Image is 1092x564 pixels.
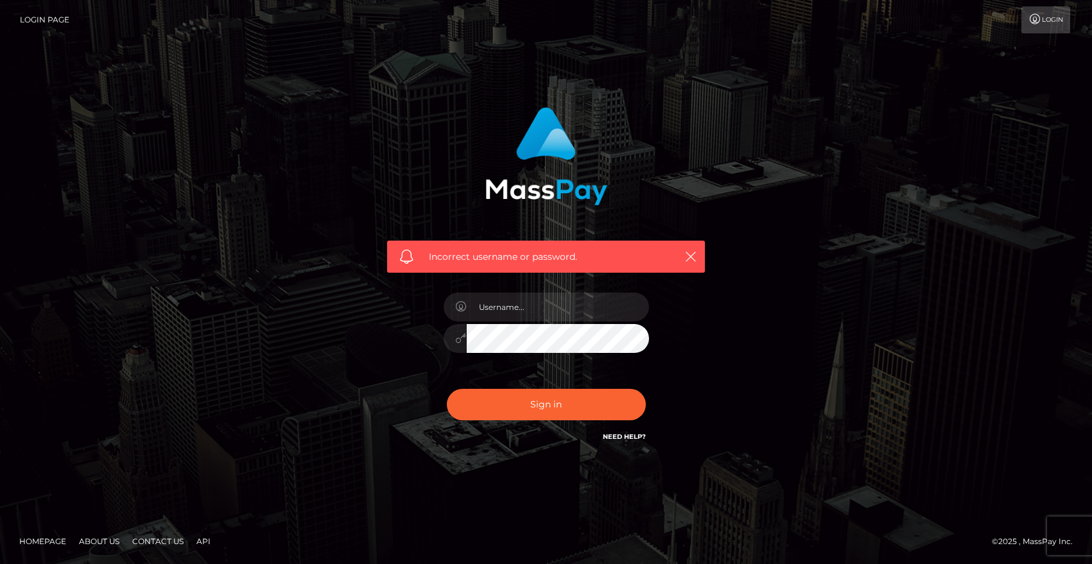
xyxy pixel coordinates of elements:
[74,531,125,551] a: About Us
[127,531,189,551] a: Contact Us
[485,107,607,205] img: MassPay Login
[429,250,663,264] span: Incorrect username or password.
[447,389,646,420] button: Sign in
[603,432,646,441] a: Need Help?
[20,6,69,33] a: Login Page
[1021,6,1070,33] a: Login
[14,531,71,551] a: Homepage
[467,293,649,321] input: Username...
[992,534,1082,549] div: © 2025 , MassPay Inc.
[191,531,216,551] a: API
